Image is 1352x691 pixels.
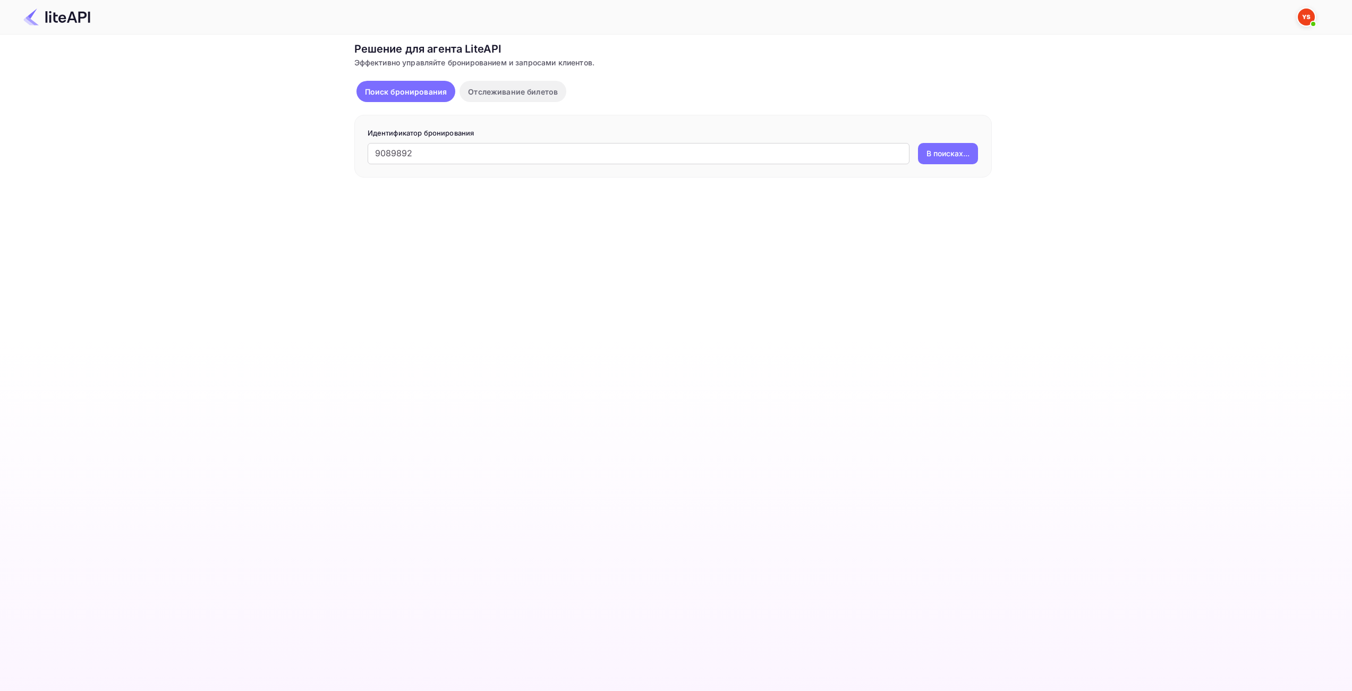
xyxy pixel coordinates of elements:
[368,129,474,137] ya-tr-span: Идентификатор бронирования
[468,87,558,96] ya-tr-span: Отслеживание билетов
[365,87,447,96] ya-tr-span: Поиск бронирования
[1298,9,1315,26] img: Служба Поддержки Яндекса
[926,148,970,159] ya-tr-span: В поисках...
[23,9,90,26] img: Логотип LiteAPI
[354,43,502,55] ya-tr-span: Решение для агента LiteAPI
[354,58,595,67] ya-tr-span: Эффективно управляйте бронированием и запросами клиентов.
[368,143,909,164] input: Введите идентификатор бронирования (например, 63782194)
[918,143,978,164] button: В поисках...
